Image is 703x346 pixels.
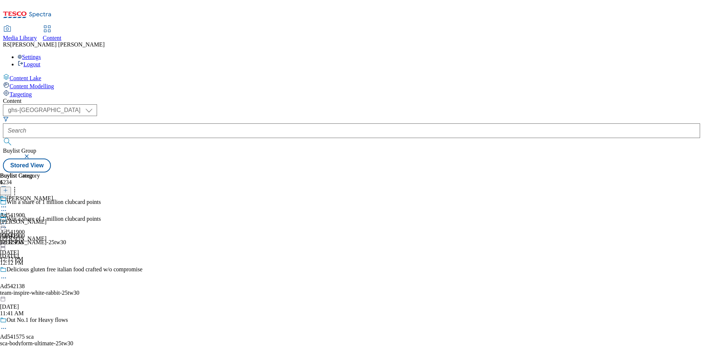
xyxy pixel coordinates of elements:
a: Content [43,26,62,41]
span: [PERSON_NAME] [PERSON_NAME] [10,41,105,48]
a: Content Modelling [3,82,700,90]
a: Content Lake [3,74,700,82]
div: Content [3,98,700,104]
span: Targeting [10,91,32,97]
span: Content [43,35,62,41]
span: Content Lake [10,75,41,81]
span: Buylist Group [3,148,36,154]
span: Content Modelling [10,83,54,89]
div: [PERSON_NAME] [7,195,53,202]
button: Stored View [3,159,51,172]
a: Settings [18,54,41,60]
div: Delicious gluten free italian food crafted w/o compromise [7,266,142,273]
div: Win a share of 1 million clubcard points [7,216,101,222]
span: Media Library [3,35,37,41]
div: Win a share of 1 million clubcard points [7,199,101,205]
span: RS [3,41,10,48]
a: Media Library [3,26,37,41]
svg: Search Filters [3,116,9,122]
a: Targeting [3,90,700,98]
a: Logout [18,61,40,67]
div: Out No.1 for Heavy flows [7,317,68,323]
input: Search [3,123,700,138]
